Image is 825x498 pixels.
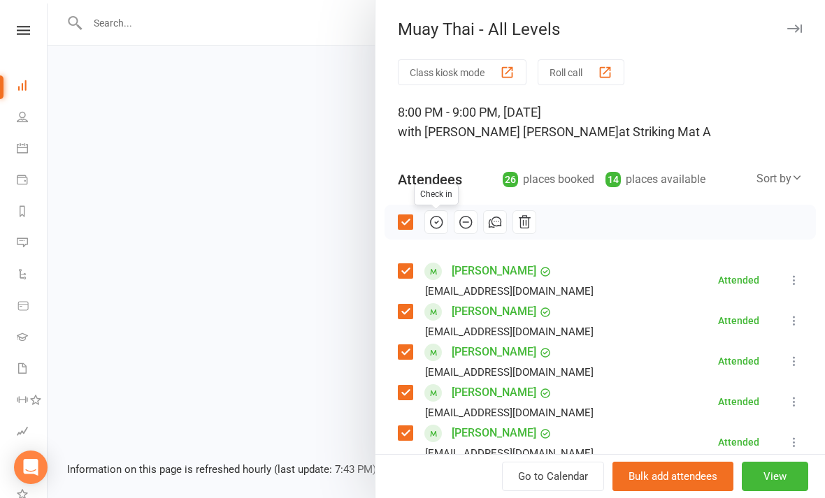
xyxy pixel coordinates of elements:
[605,170,705,189] div: places available
[414,184,459,205] div: Check in
[605,172,621,187] div: 14
[452,381,536,404] a: [PERSON_NAME]
[619,124,711,139] span: at Striking Mat A
[398,170,462,189] div: Attendees
[503,170,594,189] div: places booked
[17,197,48,228] a: Reports
[718,316,759,325] div: Attended
[14,451,48,484] div: Open Intercom Messenger
[17,291,48,323] a: Product Sales
[17,166,48,197] a: Payments
[718,437,759,447] div: Attended
[425,444,594,462] div: [EMAIL_ADDRESS][DOMAIN_NAME]
[502,462,604,491] a: Go to Calendar
[452,300,536,323] a: [PERSON_NAME]
[718,397,759,407] div: Attended
[398,103,803,142] div: 8:00 PM - 9:00 PM, [DATE]
[398,59,526,85] button: Class kiosk mode
[17,71,48,103] a: Dashboard
[538,59,624,85] button: Roll call
[425,282,594,300] div: [EMAIL_ADDRESS][DOMAIN_NAME]
[452,260,536,282] a: [PERSON_NAME]
[17,103,48,134] a: People
[425,363,594,381] div: [EMAIL_ADDRESS][DOMAIN_NAME]
[375,20,825,39] div: Muay Thai - All Levels
[503,172,518,187] div: 26
[452,341,536,363] a: [PERSON_NAME]
[718,275,759,285] div: Attended
[425,323,594,341] div: [EMAIL_ADDRESS][DOMAIN_NAME]
[398,124,619,139] span: with [PERSON_NAME] [PERSON_NAME]
[742,462,808,491] button: View
[425,404,594,422] div: [EMAIL_ADDRESS][DOMAIN_NAME]
[718,356,759,366] div: Attended
[17,417,48,448] a: Assessments
[17,134,48,166] a: Calendar
[452,422,536,444] a: [PERSON_NAME]
[612,462,733,491] button: Bulk add attendees
[756,170,803,188] div: Sort by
